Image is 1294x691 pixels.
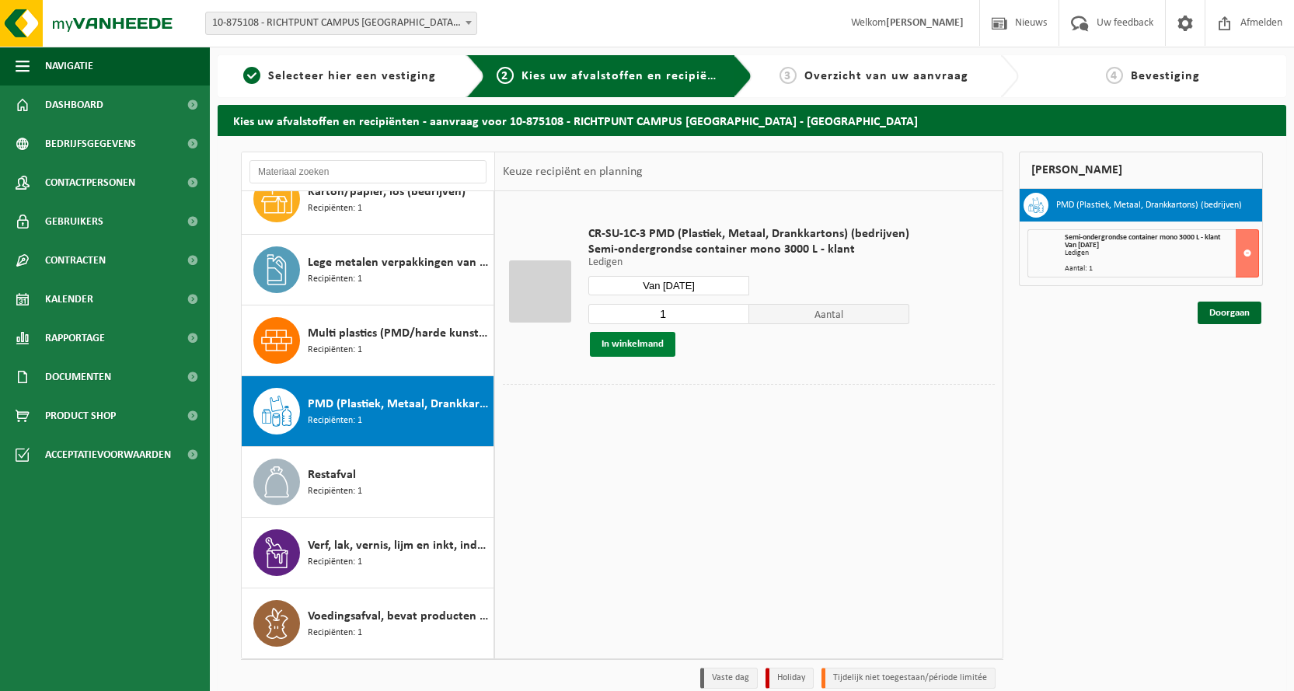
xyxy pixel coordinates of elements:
a: Doorgaan [1198,302,1261,324]
div: Aantal: 1 [1065,265,1258,273]
span: Recipiënten: 1 [308,272,362,287]
li: Vaste dag [700,668,758,689]
button: Verf, lak, vernis, lijm en inkt, industrieel in kleinverpakking Recipiënten: 1 [242,518,494,588]
span: Recipiënten: 1 [308,484,362,499]
span: 4 [1106,67,1123,84]
span: Voedingsafval, bevat producten van dierlijke oorsprong, onverpakt, categorie 3 [308,607,490,626]
div: [PERSON_NAME] [1019,152,1263,189]
span: Dashboard [45,86,103,124]
span: Bedrijfsgegevens [45,124,136,163]
button: Multi plastics (PMD/harde kunststoffen/spanbanden/EPS/folie naturel/folie gemengd) Recipiënten: 1 [242,305,494,376]
li: Tijdelijk niet toegestaan/période limitée [821,668,996,689]
span: Documenten [45,358,111,396]
span: Semi-ondergrondse container mono 3000 L - klant [588,242,909,257]
span: Selecteer hier een vestiging [268,70,436,82]
div: Keuze recipiënt en planning [495,152,650,191]
span: Bevestiging [1131,70,1200,82]
button: PMD (Plastiek, Metaal, Drankkartons) (bedrijven) Recipiënten: 1 [242,376,494,447]
span: 10-875108 - RICHTPUNT CAMPUS BUGGENHOUT - BUGGENHOUT [206,12,476,34]
span: 10-875108 - RICHTPUNT CAMPUS BUGGENHOUT - BUGGENHOUT [205,12,477,35]
span: Navigatie [45,47,93,86]
span: 2 [497,67,514,84]
input: Materiaal zoeken [249,160,487,183]
span: Acceptatievoorwaarden [45,435,171,474]
span: Gebruikers [45,202,103,241]
span: Recipiënten: 1 [308,343,362,358]
strong: Van [DATE] [1065,241,1099,250]
span: Recipiënten: 1 [308,626,362,640]
span: Kalender [45,280,93,319]
span: Semi-ondergrondse container mono 3000 L - klant [1065,233,1220,242]
span: Restafval [308,466,356,484]
button: Karton/papier, los (bedrijven) Recipiënten: 1 [242,164,494,235]
span: Kies uw afvalstoffen en recipiënten [521,70,735,82]
a: 1Selecteer hier een vestiging [225,67,454,86]
p: Ledigen [588,257,909,268]
strong: [PERSON_NAME] [886,17,964,29]
span: Karton/papier, los (bedrijven) [308,183,466,201]
span: Aantal [749,304,910,324]
button: Lege metalen verpakkingen van verf en/of inkt (schraapschoon) Recipiënten: 1 [242,235,494,305]
span: Multi plastics (PMD/harde kunststoffen/spanbanden/EPS/folie naturel/folie gemengd) [308,324,490,343]
button: In winkelmand [590,332,675,357]
span: 1 [243,67,260,84]
span: Verf, lak, vernis, lijm en inkt, industrieel in kleinverpakking [308,536,490,555]
input: Selecteer datum [588,276,749,295]
button: Voedingsafval, bevat producten van dierlijke oorsprong, onverpakt, categorie 3 Recipiënten: 1 [242,588,494,658]
span: Overzicht van uw aanvraag [804,70,968,82]
li: Holiday [766,668,814,689]
span: PMD (Plastiek, Metaal, Drankkartons) (bedrijven) [308,395,490,414]
span: Lege metalen verpakkingen van verf en/of inkt (schraapschoon) [308,253,490,272]
h3: PMD (Plastiek, Metaal, Drankkartons) (bedrijven) [1056,193,1242,218]
span: Recipiënten: 1 [308,555,362,570]
span: 3 [780,67,797,84]
span: Recipiënten: 1 [308,201,362,216]
span: CR-SU-1C-3 PMD (Plastiek, Metaal, Drankkartons) (bedrijven) [588,226,909,242]
h2: Kies uw afvalstoffen en recipiënten - aanvraag voor 10-875108 - RICHTPUNT CAMPUS [GEOGRAPHIC_DATA... [218,105,1286,135]
div: Ledigen [1065,250,1258,257]
span: Rapportage [45,319,105,358]
span: Product Shop [45,396,116,435]
span: Recipiënten: 1 [308,414,362,428]
button: Restafval Recipiënten: 1 [242,447,494,518]
span: Contactpersonen [45,163,135,202]
span: Contracten [45,241,106,280]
